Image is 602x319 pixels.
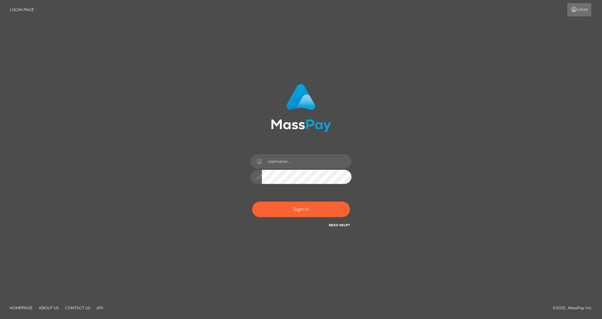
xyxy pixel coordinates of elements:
a: API [94,303,106,313]
a: About Us [36,303,61,313]
div: © 2025 , MassPay Inc. [553,304,597,311]
a: Login [567,3,591,16]
button: Sign in [252,202,350,217]
img: MassPay Login [271,84,331,132]
a: Contact Us [62,303,93,313]
a: Need Help? [329,223,350,227]
input: Username... [262,154,351,168]
a: Homepage [7,303,35,313]
a: Login Page [10,3,34,16]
